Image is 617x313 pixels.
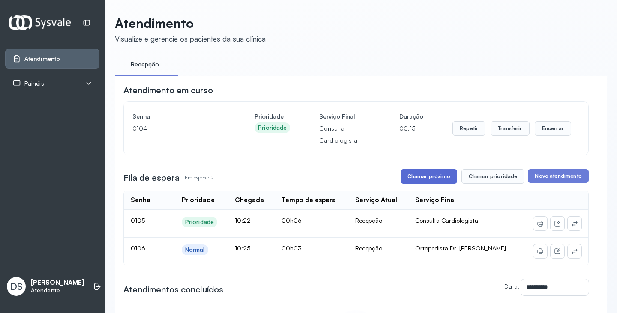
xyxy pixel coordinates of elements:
div: Recepção [355,217,402,224]
h3: Atendimento em curso [123,84,213,96]
p: Atendente [31,287,84,294]
button: Encerrar [535,121,571,136]
a: Recepção [115,57,175,72]
button: Transferir [491,121,530,136]
div: Serviço Atual [355,196,397,204]
span: 00h06 [282,217,302,224]
span: 0106 [131,244,145,252]
p: Atendimento [115,15,266,31]
div: Senha [131,196,150,204]
h4: Prioridade [255,110,290,122]
button: Repetir [452,121,485,136]
a: Atendimento [12,54,92,63]
div: Prioridade [258,124,287,131]
div: Chegada [235,196,264,204]
img: Logotipo do estabelecimento [9,15,71,30]
p: [PERSON_NAME] [31,279,84,287]
span: Consulta Cardiologista [415,217,478,224]
h3: Fila de espera [123,172,180,184]
span: 00h03 [282,244,302,252]
p: Consulta Cardiologista [319,122,370,146]
span: Atendimento [24,55,60,63]
p: 0104 [132,122,225,134]
div: Prioridade [182,196,215,204]
span: 0105 [131,217,145,224]
span: 10:25 [235,244,250,252]
h4: Serviço Final [319,110,370,122]
div: Recepção [355,244,402,252]
button: Chamar próximo [401,169,457,184]
h3: Atendimentos concluídos [123,283,223,295]
div: Normal [185,246,205,253]
h4: Duração [399,110,423,122]
p: 00:15 [399,122,423,134]
button: Chamar prioridade [461,169,525,184]
div: Prioridade [185,218,214,226]
div: Serviço Final [415,196,456,204]
button: Novo atendimento [528,169,588,183]
div: Tempo de espera [282,196,336,204]
span: Painéis [24,80,44,87]
span: Ortopedista Dr. [PERSON_NAME] [415,244,506,252]
h4: Senha [132,110,225,122]
p: Em espera: 2 [185,172,214,184]
label: Data: [504,283,519,290]
span: 10:22 [235,217,251,224]
div: Visualize e gerencie os pacientes da sua clínica [115,34,266,43]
